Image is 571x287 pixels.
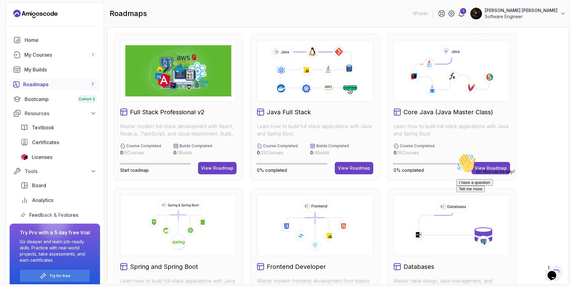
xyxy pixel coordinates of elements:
[198,162,237,174] button: View Roadmap
[24,66,96,73] div: My Builds
[25,95,96,103] div: Bootcamp
[10,63,100,76] a: builds
[17,121,100,134] a: textbook
[316,143,349,148] p: Builds Completed
[310,150,313,155] span: 0
[32,124,54,131] span: Textbook
[17,209,100,221] a: feedback
[110,9,147,18] h2: roadmaps
[32,182,46,189] span: Board
[49,273,70,278] a: Try for free
[180,143,212,148] p: Builds Completed
[25,110,96,117] div: Resources
[545,262,565,281] iframe: chat widget
[25,168,96,175] div: Tools
[403,108,493,116] h2: Core Java (Java Master Class)
[470,7,566,20] button: user profile image[PERSON_NAME] [PERSON_NAME]Software Engineer
[458,10,465,17] a: 1
[485,14,557,20] p: Software Engineer
[201,165,233,171] div: View Roadmap
[10,166,100,177] button: Tools
[17,136,100,148] a: certificates
[470,8,482,19] img: user profile image
[10,93,100,105] a: bootcamp
[29,211,78,219] span: Feedback & Features
[257,168,287,173] span: 0% completed
[79,97,95,102] span: Cohort 3
[126,143,161,148] p: Course Completed
[17,151,100,163] a: licenses
[10,78,100,91] a: roadmaps
[394,123,510,137] p: Learn how to build full stack applications with Java and Spring Boot
[257,150,260,155] span: 0
[2,18,61,23] span: Hi! How can we help?
[173,150,176,155] span: 0
[25,36,96,44] div: Home
[92,52,94,57] span: 1
[20,239,90,263] p: Go deeper and learn job-ready skills. Practice with real-world projects, take assessments, and ea...
[10,49,100,61] a: courses
[257,123,373,137] p: Learn how to build full stack applications with Java and Spring Boot
[400,143,435,148] p: Course Completed
[403,262,434,271] h2: Databases
[2,35,31,41] button: Tell me more
[2,2,113,41] div: 👋Hi! How can we help?I have a questionTell me more
[485,7,557,14] p: [PERSON_NAME] [PERSON_NAME]
[257,150,298,156] p: / 29 Courses
[120,150,123,155] span: 0
[2,2,22,22] img: :wave:
[125,45,231,96] img: Full Stack Professional v2
[130,108,205,116] h2: Full Stack Professional v2
[21,154,28,160] img: jetbrains icon
[263,143,298,148] p: Course Completed
[10,108,100,119] button: Resources
[120,123,237,137] p: Master modern full-stack development with React, Node.js, TypeScript, and cloud deployment. Build...
[10,34,100,46] a: home
[32,196,53,204] span: Analytics
[454,151,565,259] iframe: chat widget
[17,179,100,192] a: board
[23,81,96,88] div: Roadmaps
[394,150,435,156] p: / 18 Courses
[32,139,59,146] span: Certificates
[413,10,428,17] p: 0 Points
[91,82,94,87] span: 7
[335,162,373,174] button: View Roadmap
[267,108,311,116] h2: Java Full Stack
[394,168,424,173] span: 0% completed
[17,194,100,206] a: analytics
[120,168,149,173] span: Start roadmap
[267,262,326,271] h2: Frontend Developer
[13,9,58,19] a: Landing page
[173,150,212,156] p: / 3 Builds
[24,51,96,59] div: My Courses
[20,269,90,282] button: Try for free
[460,8,466,14] div: 1
[394,150,396,155] span: 0
[310,150,349,156] p: / 4 Builds
[2,28,39,35] button: I have a question
[32,153,52,161] span: Licenses
[338,165,370,171] div: View Roadmap
[130,262,198,271] h2: Spring and Spring Boot
[120,150,161,156] p: / 6 Courses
